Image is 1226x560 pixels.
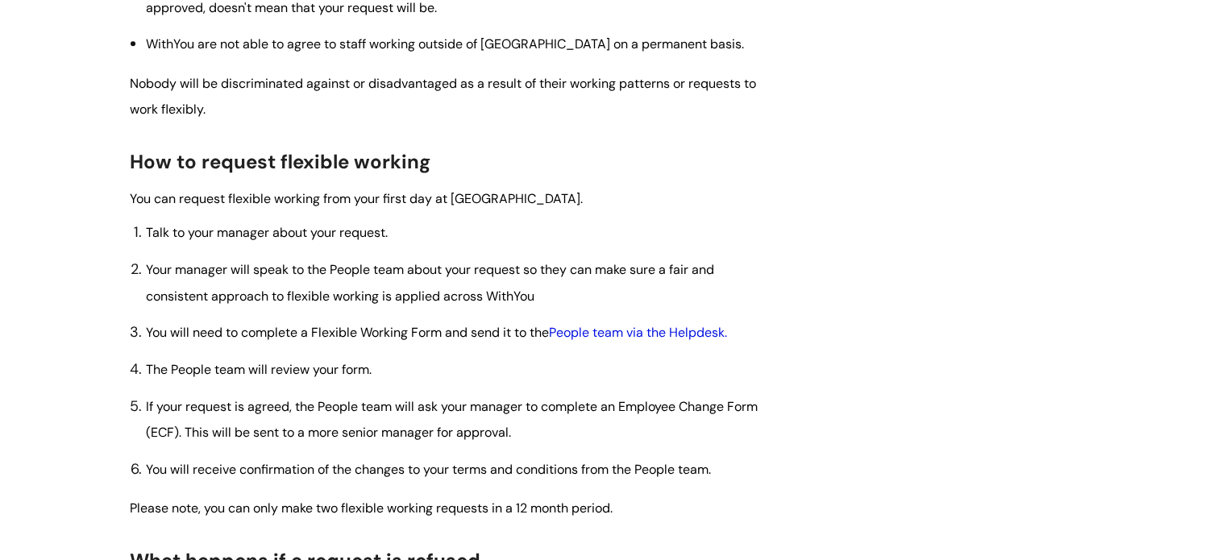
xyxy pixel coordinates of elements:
[146,361,372,378] span: The People team will review your form.
[146,224,388,241] span: Talk to your manager about your request.
[146,324,727,341] span: You will need to complete a Flexible Working Form and send it to the
[130,75,756,118] span: Nobody will be discriminated against or disadvantaged as a result of their working patterns or re...
[130,149,430,174] span: How to request flexible working
[146,261,714,304] span: Your manager will speak to the People team about your request so they can make sure a fair and co...
[130,500,613,516] span: Please note, you can only make two flexible working requests in a 12 month period.
[146,461,711,478] span: You will receive confirmation of the changes to your terms and conditions from the People team.
[146,398,758,441] span: If your request is agreed, the People team will ask your manager to complete an Employee Change F...
[549,324,727,341] a: People team via the Helpdesk.
[130,190,583,207] span: You can request flexible working from your first day at [GEOGRAPHIC_DATA].
[146,35,744,52] span: WithYou are not able to agree to staff working outside of [GEOGRAPHIC_DATA] on a permanent basis.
